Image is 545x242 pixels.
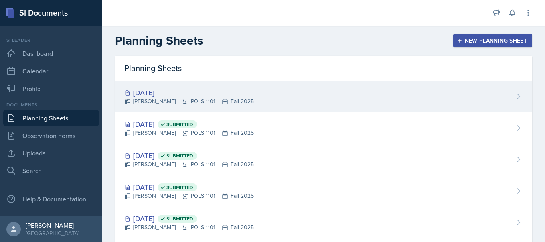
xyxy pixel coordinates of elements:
[115,144,532,175] a: [DATE] Submitted [PERSON_NAME]POLS 1101Fall 2025
[166,216,193,222] span: Submitted
[3,145,99,161] a: Uploads
[124,192,254,200] div: [PERSON_NAME] POLS 1101 Fall 2025
[3,81,99,96] a: Profile
[124,150,254,161] div: [DATE]
[166,121,193,128] span: Submitted
[124,223,254,232] div: [PERSON_NAME] POLS 1101 Fall 2025
[3,101,99,108] div: Documents
[115,81,532,112] a: [DATE] [PERSON_NAME]POLS 1101Fall 2025
[115,56,532,81] div: Planning Sheets
[124,213,254,224] div: [DATE]
[115,207,532,238] a: [DATE] Submitted [PERSON_NAME]POLS 1101Fall 2025
[26,221,79,229] div: [PERSON_NAME]
[124,129,254,137] div: [PERSON_NAME] POLS 1101 Fall 2025
[124,182,254,193] div: [DATE]
[166,184,193,191] span: Submitted
[124,87,254,98] div: [DATE]
[124,97,254,106] div: [PERSON_NAME] POLS 1101 Fall 2025
[115,33,203,48] h2: Planning Sheets
[3,110,99,126] a: Planning Sheets
[124,119,254,130] div: [DATE]
[3,128,99,144] a: Observation Forms
[453,34,532,47] button: New Planning Sheet
[3,37,99,44] div: Si leader
[3,63,99,79] a: Calendar
[124,160,254,169] div: [PERSON_NAME] POLS 1101 Fall 2025
[3,45,99,61] a: Dashboard
[458,37,527,44] div: New Planning Sheet
[3,163,99,179] a: Search
[115,175,532,207] a: [DATE] Submitted [PERSON_NAME]POLS 1101Fall 2025
[166,153,193,159] span: Submitted
[3,191,99,207] div: Help & Documentation
[26,229,79,237] div: [GEOGRAPHIC_DATA]
[115,112,532,144] a: [DATE] Submitted [PERSON_NAME]POLS 1101Fall 2025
